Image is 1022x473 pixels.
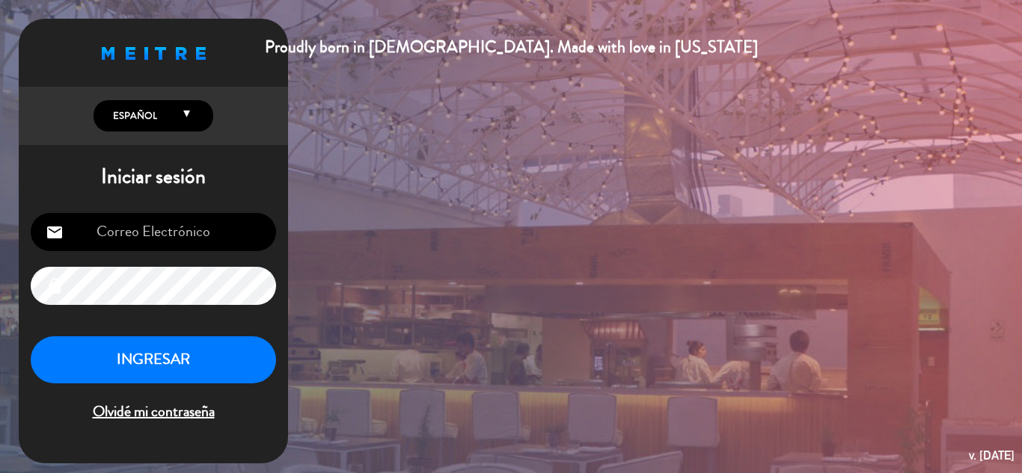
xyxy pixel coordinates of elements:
input: Correo Electrónico [31,213,276,251]
i: lock [46,277,64,295]
span: Español [109,108,157,123]
span: Olvidé mi contraseña [31,400,276,424]
i: email [46,223,64,241]
div: v. [DATE] [969,445,1015,466]
h1: Iniciar sesión [19,164,288,190]
button: INGRESAR [31,336,276,383]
